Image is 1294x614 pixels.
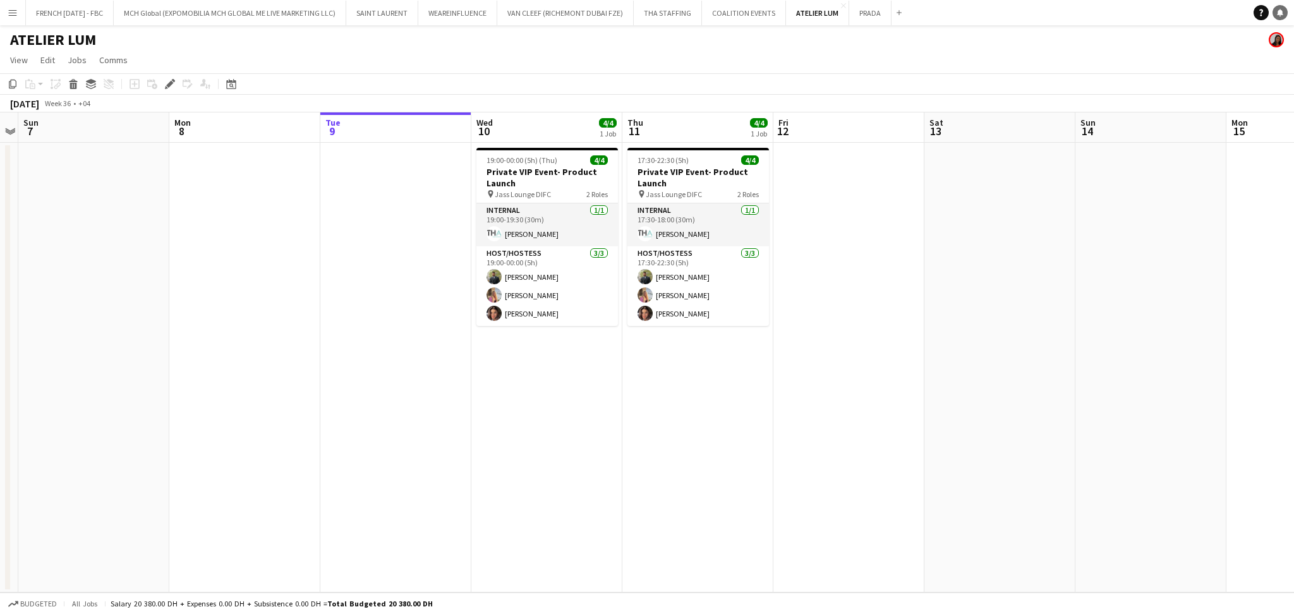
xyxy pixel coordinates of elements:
button: THA STAFFING [634,1,702,25]
span: 15 [1230,124,1248,138]
span: 19:00-00:00 (5h) (Thu) [487,155,557,165]
button: COALITION EVENTS [702,1,786,25]
span: Sun [23,117,39,128]
span: Thu [627,117,643,128]
a: View [5,52,33,68]
span: Sun [1080,117,1096,128]
app-card-role: Internal1/117:30-18:00 (30m)[PERSON_NAME] [627,203,769,246]
button: MCH Global (EXPOMOBILIA MCH GLOBAL ME LIVE MARKETING LLC) [114,1,346,25]
button: Budgeted [6,597,59,611]
h1: ATELIER LUM [10,30,96,49]
a: Comms [94,52,133,68]
span: Total Budgeted 20 380.00 DH [327,599,433,608]
span: Wed [476,117,493,128]
span: 10 [475,124,493,138]
span: View [10,54,28,66]
span: 11 [626,124,643,138]
button: ATELIER LUM [786,1,849,25]
app-job-card: 17:30-22:30 (5h)4/4Private VIP Event- Product Launch Jass Lounge DIFC2 RolesInternal1/117:30-18:0... [627,148,769,326]
span: Comms [99,54,128,66]
span: Jass Lounge DIFC [495,190,551,199]
span: Fri [778,117,789,128]
span: 9 [323,124,341,138]
app-user-avatar: Sara Mendhao [1269,32,1284,47]
div: Salary 20 380.00 DH + Expenses 0.00 DH + Subsistence 0.00 DH = [111,599,433,608]
app-card-role: Host/Hostess3/317:30-22:30 (5h)[PERSON_NAME][PERSON_NAME][PERSON_NAME] [627,246,769,326]
div: 1 Job [751,129,767,138]
span: 17:30-22:30 (5h) [638,155,689,165]
span: 14 [1079,124,1096,138]
button: PRADA [849,1,892,25]
app-card-role: Host/Hostess3/319:00-00:00 (5h)[PERSON_NAME][PERSON_NAME][PERSON_NAME] [476,246,618,326]
h3: Private VIP Event- Product Launch [627,166,769,189]
h3: Private VIP Event- Product Launch [476,166,618,189]
span: Mon [1231,117,1248,128]
span: 13 [928,124,943,138]
span: Budgeted [20,599,57,608]
span: 12 [777,124,789,138]
span: 4/4 [750,118,768,128]
button: FRENCH [DATE] - FBC [26,1,114,25]
div: 1 Job [600,129,616,138]
span: 4/4 [741,155,759,165]
span: Tue [325,117,341,128]
button: SAINT LAURENT [346,1,418,25]
div: +04 [78,99,90,108]
a: Edit [35,52,60,68]
span: 8 [172,124,191,138]
span: Week 36 [42,99,73,108]
span: Mon [174,117,191,128]
button: VAN CLEEF (RICHEMONT DUBAI FZE) [497,1,634,25]
div: [DATE] [10,97,39,110]
span: 4/4 [599,118,617,128]
span: 4/4 [590,155,608,165]
a: Jobs [63,52,92,68]
span: 2 Roles [737,190,759,199]
span: Jass Lounge DIFC [646,190,702,199]
span: Jobs [68,54,87,66]
span: 2 Roles [586,190,608,199]
app-card-role: Internal1/119:00-19:30 (30m)[PERSON_NAME] [476,203,618,246]
span: 7 [21,124,39,138]
span: All jobs [70,599,100,608]
span: Edit [40,54,55,66]
span: Sat [929,117,943,128]
button: WEAREINFLUENCE [418,1,497,25]
app-job-card: 19:00-00:00 (5h) (Thu)4/4Private VIP Event- Product Launch Jass Lounge DIFC2 RolesInternal1/119:0... [476,148,618,326]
